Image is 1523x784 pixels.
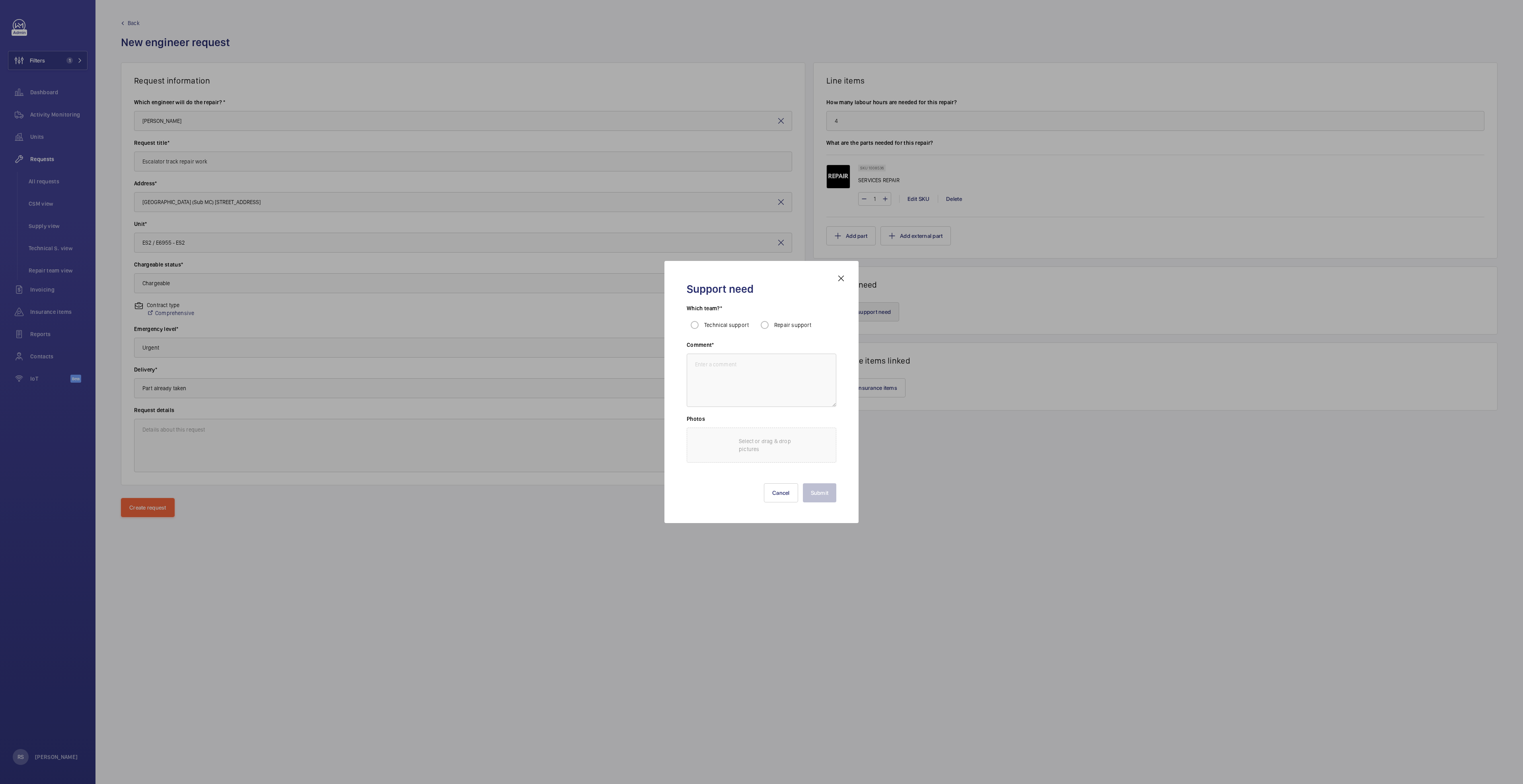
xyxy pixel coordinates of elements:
[687,415,836,428] h3: Photos
[803,483,837,502] button: Submit
[774,322,812,328] span: Repair support
[687,341,836,354] h3: Comment*
[704,322,749,328] span: Technical support
[687,282,836,296] h2: Support need
[739,437,806,453] p: Select or drag & drop pictures
[764,483,798,502] button: Cancel
[687,304,836,317] h3: Which team?*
